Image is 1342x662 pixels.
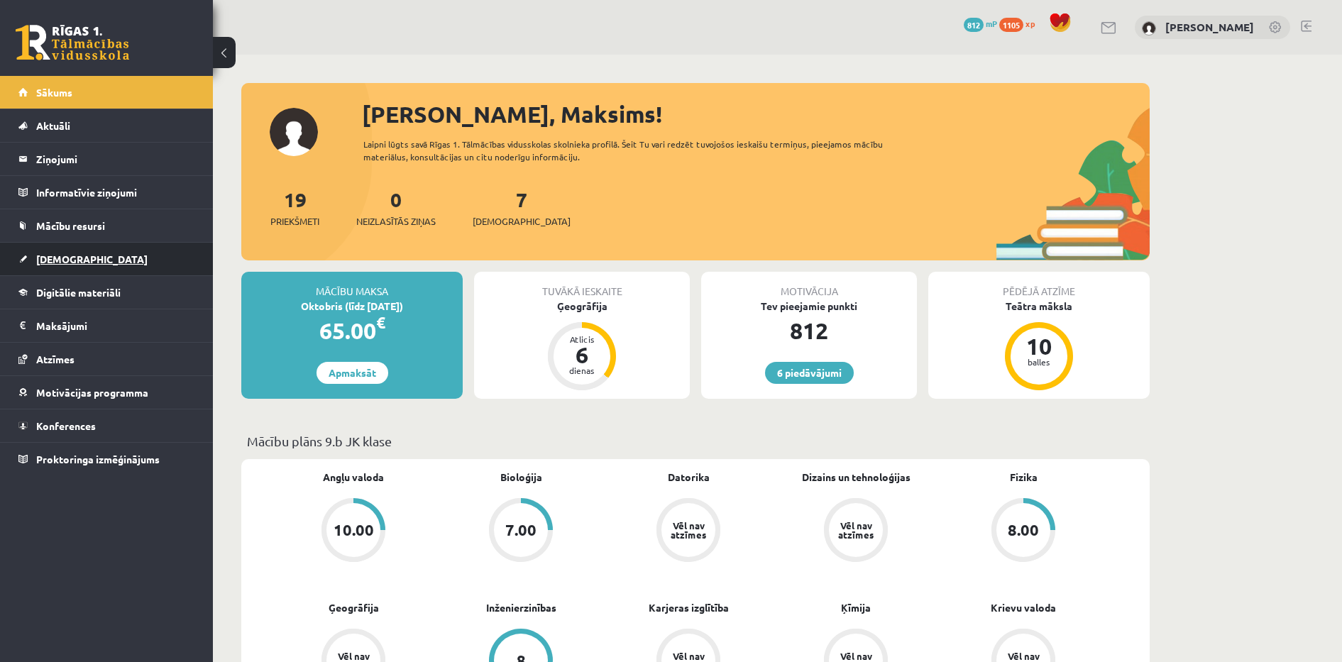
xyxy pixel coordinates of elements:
span: Aktuāli [36,119,70,132]
a: Fizika [1010,470,1038,485]
div: Atlicis [561,335,603,343]
div: Tev pieejamie punkti [701,299,917,314]
a: Dizains un tehnoloģijas [802,470,911,485]
span: xp [1025,18,1035,29]
span: 812 [964,18,984,32]
a: Inženierzinības [486,600,556,615]
span: Sākums [36,86,72,99]
a: Ķīmija [841,600,871,615]
a: Informatīvie ziņojumi [18,176,195,209]
p: Mācību plāns 9.b JK klase [247,431,1144,451]
div: Ģeogrāfija [474,299,690,314]
div: Mācību maksa [241,272,463,299]
a: 7[DEMOGRAPHIC_DATA] [473,187,571,228]
a: Atzīmes [18,343,195,375]
div: Motivācija [701,272,917,299]
span: Motivācijas programma [36,386,148,399]
a: [PERSON_NAME] [1165,20,1254,34]
legend: Ziņojumi [36,143,195,175]
div: 65.00 [241,314,463,348]
div: 8.00 [1008,522,1039,538]
a: Sākums [18,76,195,109]
a: 6 piedāvājumi [765,362,854,384]
img: Maksims Nevedomijs [1142,21,1156,35]
a: Karjeras izglītība [649,600,729,615]
span: € [376,312,385,333]
div: balles [1018,358,1060,366]
div: Vēl nav atzīmes [669,521,708,539]
a: Apmaksāt [317,362,388,384]
div: Oktobris (līdz [DATE]) [241,299,463,314]
a: 19Priekšmeti [270,187,319,228]
a: 1105 xp [999,18,1042,29]
span: Digitālie materiāli [36,286,121,299]
a: [DEMOGRAPHIC_DATA] [18,243,195,275]
div: 7.00 [505,522,537,538]
span: Atzīmes [36,353,75,365]
div: Laipni lūgts savā Rīgas 1. Tālmācības vidusskolas skolnieka profilā. Šeit Tu vari redzēt tuvojošo... [363,138,908,163]
div: 6 [561,343,603,366]
span: Proktoringa izmēģinājums [36,453,160,465]
a: Motivācijas programma [18,376,195,409]
a: Datorika [668,470,710,485]
a: Maksājumi [18,309,195,342]
a: Rīgas 1. Tālmācības vidusskola [16,25,129,60]
a: Konferences [18,409,195,442]
a: Teātra māksla 10 balles [928,299,1150,392]
div: 812 [701,314,917,348]
span: Konferences [36,419,96,432]
a: Ģeogrāfija [329,600,379,615]
span: Neizlasītās ziņas [356,214,436,228]
legend: Maksājumi [36,309,195,342]
span: Mācību resursi [36,219,105,232]
a: Angļu valoda [323,470,384,485]
span: 1105 [999,18,1023,32]
div: 10.00 [334,522,374,538]
a: Mācību resursi [18,209,195,242]
a: Ģeogrāfija Atlicis 6 dienas [474,299,690,392]
div: Vēl nav atzīmes [836,521,876,539]
span: [DEMOGRAPHIC_DATA] [473,214,571,228]
legend: Informatīvie ziņojumi [36,176,195,209]
a: Vēl nav atzīmes [772,498,940,565]
div: 10 [1018,335,1060,358]
span: [DEMOGRAPHIC_DATA] [36,253,148,265]
a: 8.00 [940,498,1107,565]
div: Tuvākā ieskaite [474,272,690,299]
a: Aktuāli [18,109,195,142]
a: Bioloģija [500,470,542,485]
div: [PERSON_NAME], Maksims! [362,97,1150,131]
a: Ziņojumi [18,143,195,175]
span: mP [986,18,997,29]
a: Krievu valoda [991,600,1056,615]
a: Vēl nav atzīmes [605,498,772,565]
div: Teātra māksla [928,299,1150,314]
a: 7.00 [437,498,605,565]
span: Priekšmeti [270,214,319,228]
a: Digitālie materiāli [18,276,195,309]
a: 812 mP [964,18,997,29]
a: 10.00 [270,498,437,565]
div: Pēdējā atzīme [928,272,1150,299]
div: dienas [561,366,603,375]
a: Proktoringa izmēģinājums [18,443,195,475]
a: 0Neizlasītās ziņas [356,187,436,228]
